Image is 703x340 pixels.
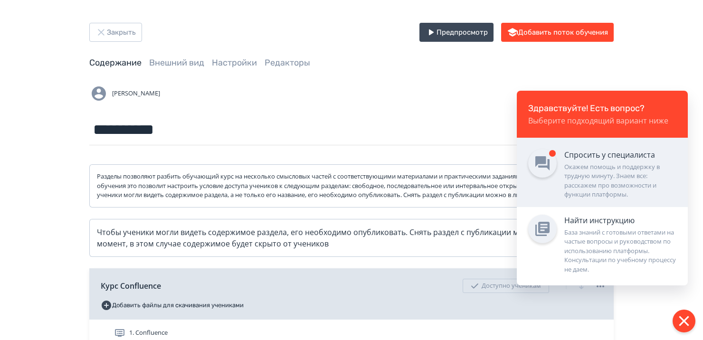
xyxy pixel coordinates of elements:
[528,115,676,126] div: Выберите подходящий вариант ниже
[564,162,676,199] div: Окажем помощь и поддержку в трудную минуту. Знаем все: расскажем про возможности и функции платфо...
[101,280,161,292] span: Курс Confluence
[564,215,676,226] div: Найти инструкцию
[97,227,606,249] div: Чтобы ученики могли видеть содержимое раздела, его необходимо опубликовать. Снять раздел с публик...
[97,172,588,200] div: Разделы позволяют разбить обучающий курс на несколько смысловых частей с соответствующими материа...
[463,279,549,293] div: Доступно ученикам
[501,23,614,42] button: Добавить поток обучения
[129,328,168,338] span: 1. Confluence
[89,23,142,42] button: Закрыть
[564,228,676,274] div: База знаний с готовыми ответами на частые вопросы и руководством по использованию платформы. Конс...
[265,57,310,68] a: Редакторы
[528,102,676,115] div: Здравствуйте! Есть вопрос?
[149,57,204,68] a: Внешний вид
[89,57,142,68] a: Содержание
[564,149,676,161] div: Спросить у специалиста
[101,298,244,313] button: Добавить файлы для скачивания учениками
[112,89,160,98] span: [PERSON_NAME]
[517,207,688,286] a: Найти инструкциюБаза знаний с готовыми ответами на частые вопросы и руководством по использованию...
[419,23,494,42] button: Предпросмотр
[212,57,257,68] a: Настройки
